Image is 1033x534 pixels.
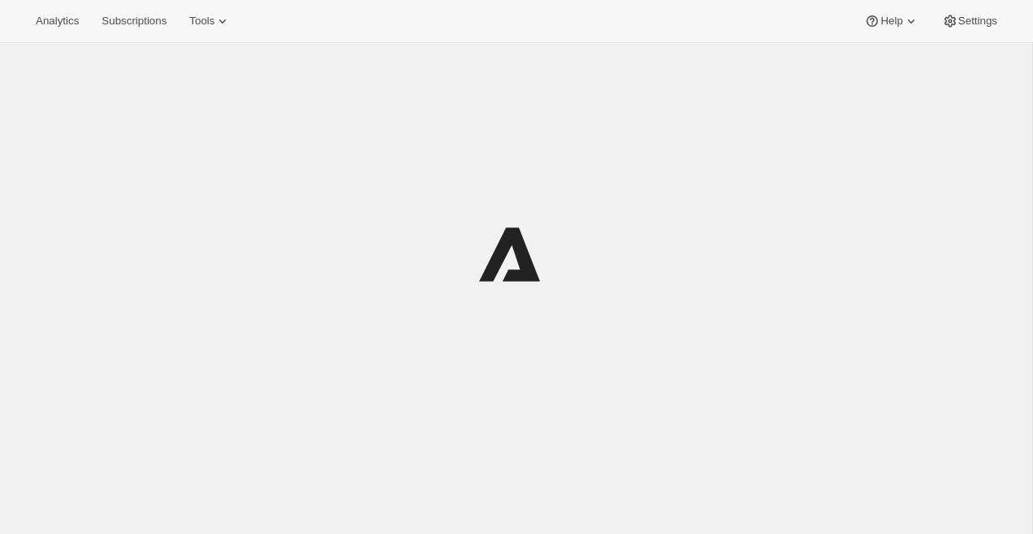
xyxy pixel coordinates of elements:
[26,10,89,32] button: Analytics
[36,15,79,28] span: Analytics
[854,10,928,32] button: Help
[102,15,166,28] span: Subscriptions
[92,10,176,32] button: Subscriptions
[958,15,997,28] span: Settings
[880,15,902,28] span: Help
[179,10,240,32] button: Tools
[932,10,1007,32] button: Settings
[189,15,214,28] span: Tools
